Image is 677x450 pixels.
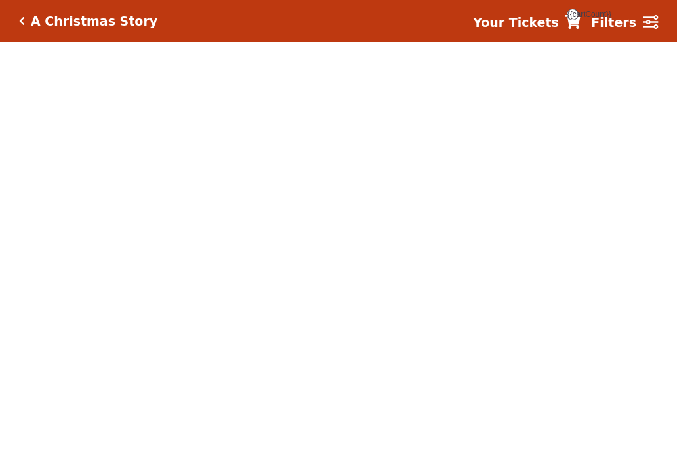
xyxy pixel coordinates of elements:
a: Your Tickets {{cartCount}} [473,13,581,32]
span: {{cartCount}} [567,9,579,20]
a: Filters [591,13,658,32]
h5: A Christmas Story [31,14,157,29]
a: Click here to go back to filters [19,16,25,26]
strong: Your Tickets [473,15,559,30]
strong: Filters [591,15,636,30]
